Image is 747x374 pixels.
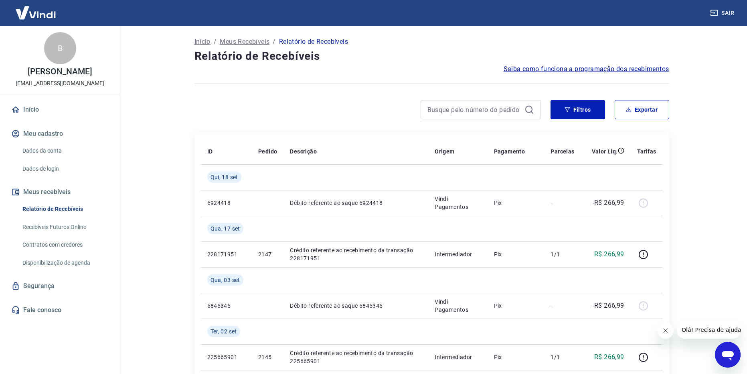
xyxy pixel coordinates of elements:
p: 2147 [258,250,277,258]
p: 1/1 [551,250,574,258]
button: Sair [709,6,737,20]
p: 6845345 [207,302,245,310]
iframe: Fechar mensagem [658,323,674,339]
p: Vindi Pagamentos [435,298,481,314]
a: Contratos com credores [19,237,110,253]
p: 1/1 [551,353,574,361]
a: Recebíveis Futuros Online [19,219,110,235]
p: R$ 266,99 [594,249,624,259]
a: Início [194,37,211,47]
a: Segurança [10,277,110,295]
p: -R$ 266,99 [593,198,624,208]
a: Disponibilização de agenda [19,255,110,271]
p: [PERSON_NAME] [28,67,92,76]
p: Pix [494,302,538,310]
p: 6924418 [207,199,245,207]
p: Parcelas [551,147,574,155]
iframe: Botão para abrir a janela de mensagens [715,342,741,368]
a: Fale conosco [10,301,110,319]
span: Qui, 18 set [211,173,238,181]
p: 228171951 [207,250,245,258]
button: Meu cadastro [10,125,110,143]
p: Pix [494,250,538,258]
button: Meus recebíveis [10,183,110,201]
p: R$ 266,99 [594,352,624,362]
p: Descrição [290,147,317,155]
p: Pagamento [494,147,525,155]
div: B [44,32,76,64]
p: / [214,37,217,47]
p: ID [207,147,213,155]
a: Início [10,101,110,119]
a: Dados da conta [19,143,110,159]
p: Valor Líq. [592,147,618,155]
p: Tarifas [637,147,656,155]
span: Qua, 17 set [211,225,240,233]
button: Exportar [615,100,669,119]
span: Olá! Precisa de ajuda? [5,6,67,12]
p: Origem [435,147,454,155]
p: Débito referente ao saque 6924418 [290,199,422,207]
span: Ter, 02 set [211,327,237,335]
p: Intermediador [435,250,481,258]
p: Intermediador [435,353,481,361]
a: Meus Recebíveis [220,37,269,47]
p: Crédito referente ao recebimento da transação 225665901 [290,349,422,365]
p: Pix [494,353,538,361]
iframe: Mensagem da empresa [677,321,741,339]
a: Dados de login [19,161,110,177]
p: 2145 [258,353,277,361]
p: Pedido [258,147,277,155]
p: Pix [494,199,538,207]
span: Qua, 03 set [211,276,240,284]
p: 225665901 [207,353,245,361]
a: Saiba como funciona a programação dos recebimentos [504,64,669,74]
p: / [273,37,275,47]
p: Relatório de Recebíveis [279,37,348,47]
p: - [551,302,574,310]
input: Busque pelo número do pedido [427,104,521,116]
button: Filtros [551,100,605,119]
img: Vindi [10,0,62,25]
p: [EMAIL_ADDRESS][DOMAIN_NAME] [16,79,104,88]
a: Relatório de Recebíveis [19,201,110,217]
p: Crédito referente ao recebimento da transação 228171951 [290,246,422,262]
p: - [551,199,574,207]
p: Débito referente ao saque 6845345 [290,302,422,310]
h4: Relatório de Recebíveis [194,48,669,64]
p: Vindi Pagamentos [435,195,481,211]
p: -R$ 266,99 [593,301,624,311]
